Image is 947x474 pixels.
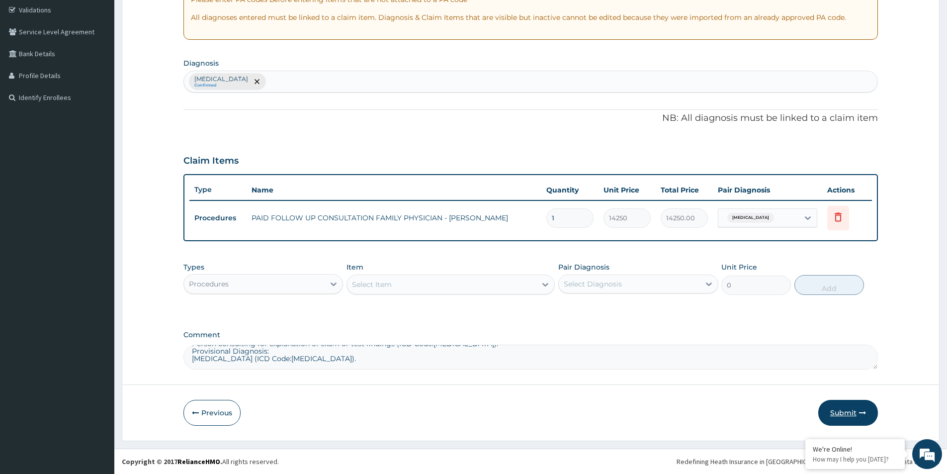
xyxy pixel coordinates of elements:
div: Chat with us now [52,56,167,69]
p: How may I help you today? [813,455,897,464]
h3: Claim Items [183,156,239,167]
textarea: Type your message and hit 'Enter' [5,272,189,306]
button: Add [794,275,864,295]
th: Actions [822,180,872,200]
label: Unit Price [721,262,757,272]
button: Previous [183,400,241,426]
th: Pair Diagnosis [713,180,822,200]
th: Unit Price [599,180,656,200]
label: Diagnosis [183,58,219,68]
img: d_794563401_company_1708531726252_794563401 [18,50,40,75]
label: Pair Diagnosis [558,262,609,272]
p: [MEDICAL_DATA] [194,75,248,83]
small: Confirmed [194,83,248,88]
th: Name [247,180,541,200]
p: NB: All diagnosis must be linked to a claim item [183,112,878,125]
span: [MEDICAL_DATA] [727,213,774,223]
a: RelianceHMO [177,457,220,466]
label: Item [346,262,363,272]
td: PAID FOLLOW UP CONSULTATION FAMILY PHYSICIAN - [PERSON_NAME] [247,208,541,228]
td: Procedures [189,209,247,227]
footer: All rights reserved. [114,449,947,474]
button: Submit [818,400,878,426]
div: Select Item [352,280,392,289]
div: Select Diagnosis [564,279,622,289]
strong: Copyright © 2017 . [122,457,222,466]
div: Minimize live chat window [163,5,187,29]
label: Comment [183,331,878,339]
th: Total Price [656,180,713,200]
div: We're Online! [813,445,897,454]
th: Type [189,181,247,199]
p: All diagnoses entered must be linked to a claim item. Diagnosis & Claim Items that are visible bu... [191,12,870,22]
th: Quantity [541,180,599,200]
span: We're online! [58,125,137,226]
label: Types [183,263,204,272]
div: Redefining Heath Insurance in [GEOGRAPHIC_DATA] using Telemedicine and Data Science! [677,457,940,467]
div: Procedures [189,279,229,289]
span: remove selection option [253,77,261,86]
